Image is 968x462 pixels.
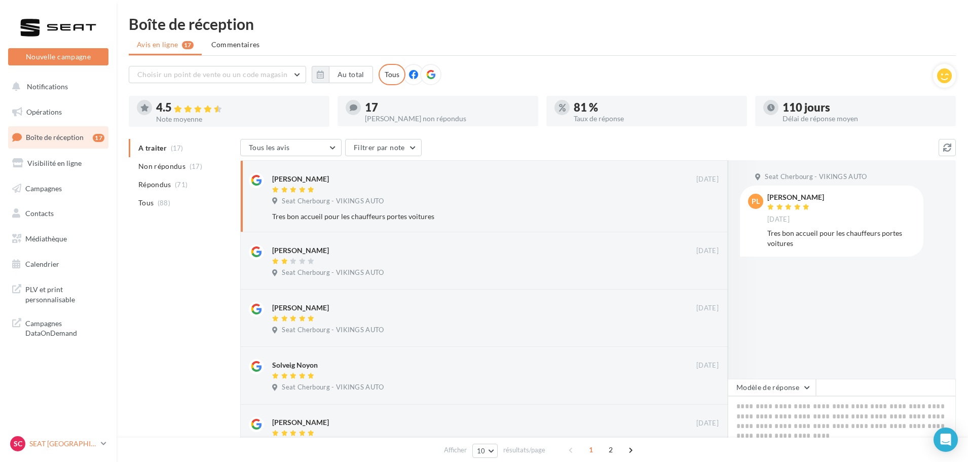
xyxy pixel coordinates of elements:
[934,428,958,452] div: Open Intercom Messenger
[583,442,599,458] span: 1
[379,64,405,85] div: Tous
[6,254,110,275] a: Calendrier
[696,304,719,313] span: [DATE]
[365,102,530,113] div: 17
[282,326,384,335] span: Seat Cherbourg - VIKINGS AUTO
[329,66,373,83] button: Au total
[138,198,154,208] span: Tous
[129,16,956,31] div: Boîte de réception
[767,194,824,201] div: [PERSON_NAME]
[6,228,110,250] a: Médiathèque
[138,161,185,171] span: Non répondus
[312,66,373,83] button: Au total
[137,70,287,79] span: Choisir un point de vente ou un code magasin
[26,133,84,141] span: Boîte de réception
[138,180,171,190] span: Répondus
[211,40,260,50] span: Commentaires
[25,234,67,243] span: Médiathèque
[272,245,329,256] div: [PERSON_NAME]
[345,139,422,156] button: Filtrer par note
[25,316,104,338] span: Campagnes DataOnDemand
[6,126,110,148] a: Boîte de réception17
[767,228,915,248] div: Tres bon accueil pour les chauffeurs portes voitures
[574,102,739,113] div: 81 %
[696,175,719,184] span: [DATE]
[25,209,54,218] span: Contacts
[29,439,97,449] p: SEAT [GEOGRAPHIC_DATA]
[696,419,719,428] span: [DATE]
[282,197,384,206] span: Seat Cherbourg - VIKINGS AUTO
[6,203,110,224] a: Contacts
[696,361,719,370] span: [DATE]
[25,184,62,192] span: Campagnes
[365,115,530,122] div: [PERSON_NAME] non répondus
[783,102,948,113] div: 110 jours
[783,115,948,122] div: Délai de réponse moyen
[8,48,108,65] button: Nouvelle campagne
[503,445,545,455] span: résultats/page
[728,379,816,396] button: Modèle de réponse
[158,199,170,207] span: (88)
[240,139,342,156] button: Tous les avis
[752,196,760,206] span: PL
[129,66,306,83] button: Choisir un point de vente ou un code magasin
[14,439,22,449] span: SC
[27,159,82,167] span: Visibilité en ligne
[8,434,108,453] a: SC SEAT [GEOGRAPHIC_DATA]
[27,82,68,91] span: Notifications
[175,181,188,189] span: (71)
[272,211,653,222] div: Tres bon accueil pour les chauffeurs portes voitures
[6,76,106,97] button: Notifications
[6,153,110,174] a: Visibilité en ligne
[696,246,719,256] span: [DATE]
[765,172,867,182] span: Seat Cherbourg - VIKINGS AUTO
[6,312,110,342] a: Campagnes DataOnDemand
[603,442,619,458] span: 2
[272,417,329,428] div: [PERSON_NAME]
[156,116,321,123] div: Note moyenne
[25,282,104,304] span: PLV et print personnalisable
[6,101,110,123] a: Opérations
[272,360,318,370] div: Solveig Noyon
[93,134,104,142] div: 17
[444,445,467,455] span: Afficher
[156,102,321,114] div: 4.5
[249,143,290,152] span: Tous les avis
[190,162,202,170] span: (17)
[282,383,384,392] span: Seat Cherbourg - VIKINGS AUTO
[25,260,59,268] span: Calendrier
[272,174,329,184] div: [PERSON_NAME]
[26,108,62,116] span: Opérations
[282,268,384,277] span: Seat Cherbourg - VIKINGS AUTO
[477,447,486,455] span: 10
[574,115,739,122] div: Taux de réponse
[6,278,110,308] a: PLV et print personnalisable
[6,178,110,199] a: Campagnes
[272,303,329,313] div: [PERSON_NAME]
[472,444,498,458] button: 10
[767,215,790,224] span: [DATE]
